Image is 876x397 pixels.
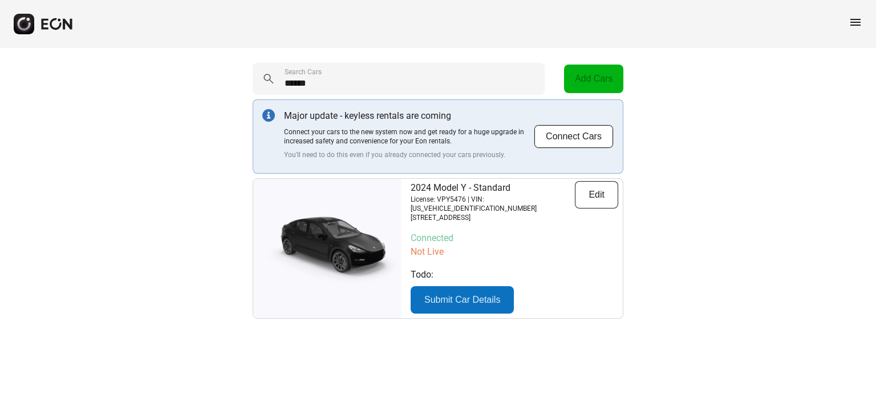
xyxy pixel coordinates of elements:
[849,15,862,29] span: menu
[411,245,618,259] p: Not Live
[285,67,322,77] label: Search Cars
[575,181,618,208] button: Edit
[411,286,514,314] button: Submit Car Details
[262,109,275,122] img: info
[411,195,575,213] p: License: VPY5476 | VIN: [US_VEHICLE_IDENTIFICATION_NUMBER]
[284,127,534,146] p: Connect your cars to the new system now and get ready for a huge upgrade in increased safety and ...
[411,231,618,245] p: Connected
[411,213,575,222] p: [STREET_ADDRESS]
[284,150,534,159] p: You'll need to do this even if you already connected your cars previously.
[253,211,401,286] img: car
[284,109,534,123] p: Major update - keyless rentals are coming
[411,181,575,195] p: 2024 Model Y - Standard
[411,268,618,282] p: Todo:
[534,125,614,149] button: Connect Cars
